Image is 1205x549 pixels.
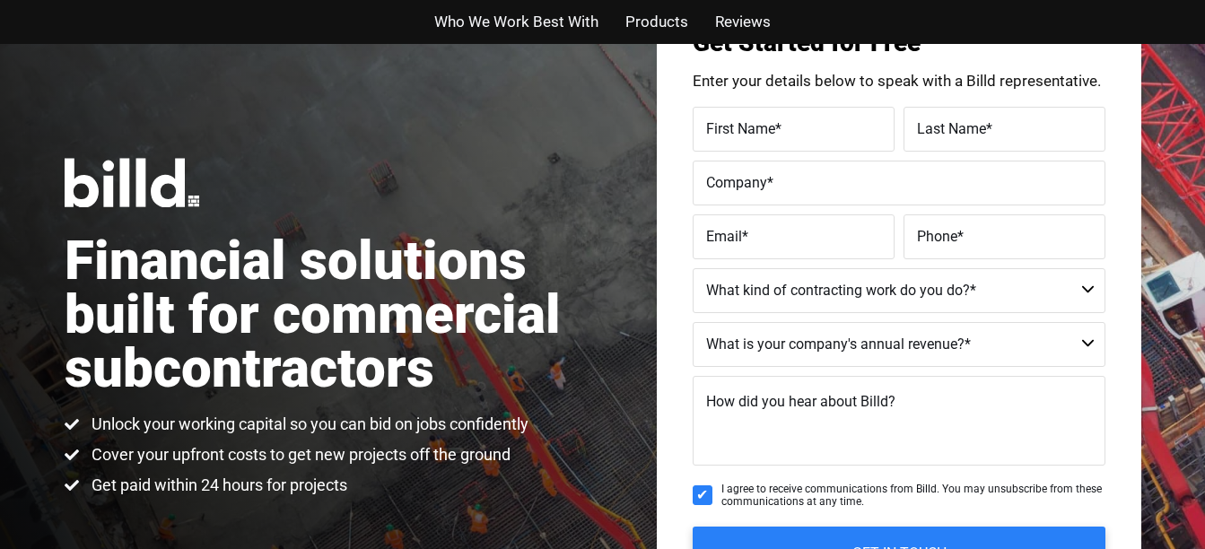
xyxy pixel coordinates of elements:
span: I agree to receive communications from Billd. You may unsubscribe from these communications at an... [721,483,1105,509]
h3: Get Started for Free [693,30,1105,56]
span: Phone [917,227,957,244]
span: How did you hear about Billd? [706,393,895,410]
span: Last Name [917,119,986,136]
h1: Financial solutions built for commercial subcontractors [65,234,603,396]
span: Cover your upfront costs to get new projects off the ground [87,444,511,466]
p: Enter your details below to speak with a Billd representative. [693,74,1105,89]
a: Reviews [715,9,771,35]
span: Company [706,173,767,190]
a: Products [625,9,688,35]
span: Unlock your working capital so you can bid on jobs confidently [87,414,528,435]
a: Who We Work Best With [434,9,598,35]
input: I agree to receive communications from Billd. You may unsubscribe from these communications at an... [693,485,712,505]
span: Email [706,227,742,244]
span: Get paid within 24 hours for projects [87,475,347,496]
span: First Name [706,119,775,136]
